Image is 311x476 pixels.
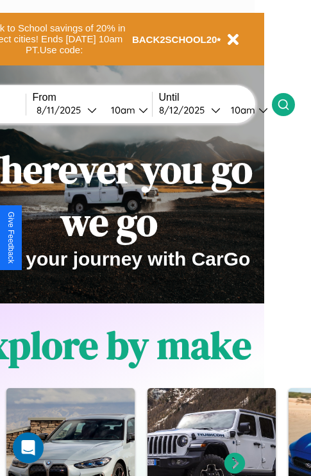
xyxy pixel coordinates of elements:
div: 8 / 11 / 2025 [37,104,87,116]
div: 8 / 12 / 2025 [159,104,211,116]
div: Open Intercom Messenger [13,432,44,463]
label: From [33,92,152,103]
label: Until [159,92,272,103]
button: 10am [101,103,152,117]
div: 10am [224,104,258,116]
button: 8/11/2025 [33,103,101,117]
button: 10am [221,103,272,117]
div: Give Feedback [6,212,15,264]
div: 10am [105,104,139,116]
b: BACK2SCHOOL20 [132,34,217,45]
